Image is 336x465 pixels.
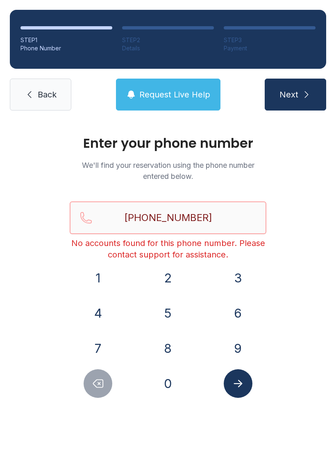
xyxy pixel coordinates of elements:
input: Reservation phone number [70,201,266,234]
div: Phone Number [20,44,112,52]
div: STEP 1 [20,36,112,44]
button: 6 [224,299,252,327]
div: Details [122,44,214,52]
button: 0 [154,369,182,398]
div: Payment [224,44,316,52]
span: Back [38,89,57,100]
button: 1 [84,264,112,292]
p: We'll find your reservation using the phone number entered below. [70,160,266,182]
span: Next [279,89,298,100]
div: STEP 2 [122,36,214,44]
h1: Enter your phone number [70,137,266,150]
button: 2 [154,264,182,292]
button: Delete number [84,369,112,398]
div: No accounts found for this phone number. Please contact support for assistance. [70,237,266,260]
button: 9 [224,334,252,363]
button: 4 [84,299,112,327]
span: Request Live Help [139,89,210,100]
button: 3 [224,264,252,292]
button: 5 [154,299,182,327]
button: Submit lookup form [224,369,252,398]
button: 7 [84,334,112,363]
div: STEP 3 [224,36,316,44]
button: 8 [154,334,182,363]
